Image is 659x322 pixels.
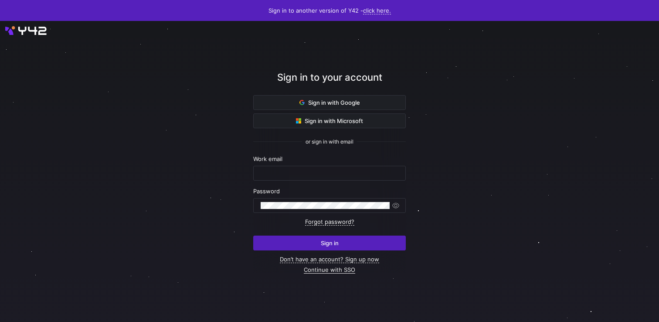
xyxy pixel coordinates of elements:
[306,139,353,145] span: or sign in with email
[296,117,363,124] span: Sign in with Microsoft
[253,188,280,195] span: Password
[305,218,354,226] a: Forgot password?
[253,236,406,250] button: Sign in
[321,240,339,247] span: Sign in
[304,266,355,274] a: Continue with SSO
[253,155,282,162] span: Work email
[280,256,379,263] a: Don’t have an account? Sign up now
[253,95,406,110] button: Sign in with Google
[253,70,406,95] div: Sign in to your account
[363,7,391,14] a: click here.
[253,113,406,128] button: Sign in with Microsoft
[299,99,360,106] span: Sign in with Google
